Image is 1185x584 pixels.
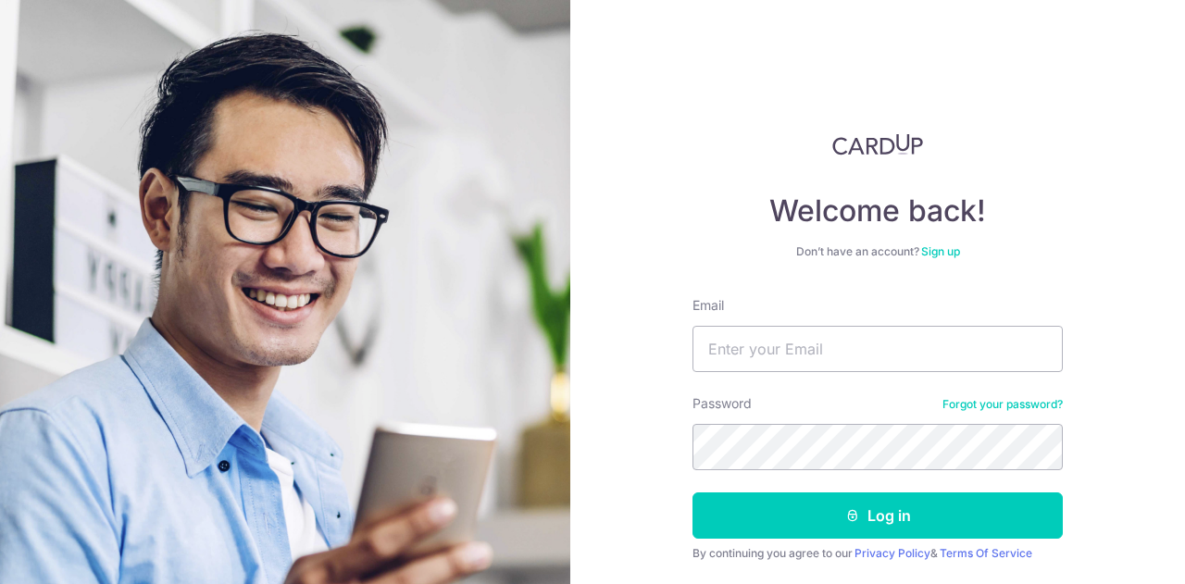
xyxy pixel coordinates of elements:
[940,546,1032,560] a: Terms Of Service
[921,244,960,258] a: Sign up
[692,244,1063,259] div: Don’t have an account?
[854,546,930,560] a: Privacy Policy
[692,326,1063,372] input: Enter your Email
[692,492,1063,539] button: Log in
[942,397,1063,412] a: Forgot your password?
[832,133,923,155] img: CardUp Logo
[692,296,724,315] label: Email
[692,546,1063,561] div: By continuing you agree to our &
[692,394,752,413] label: Password
[692,193,1063,230] h4: Welcome back!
